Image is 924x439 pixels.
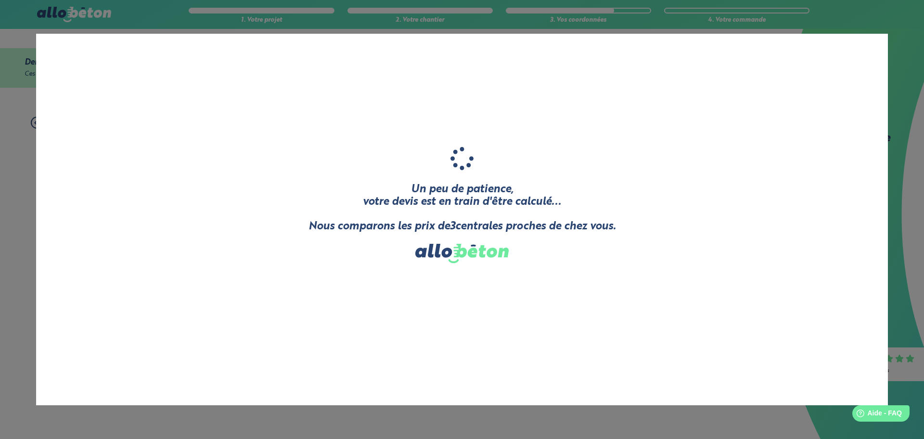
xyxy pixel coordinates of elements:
[450,221,455,232] span: 3
[308,184,616,233] p: Un peu de patience, votre devis est en train d'être calculé...
[308,221,616,232] span: Nous comparons les prix de centrales proches de chez vous.
[838,401,913,428] iframe: Help widget launcher
[415,244,508,263] img: allobéton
